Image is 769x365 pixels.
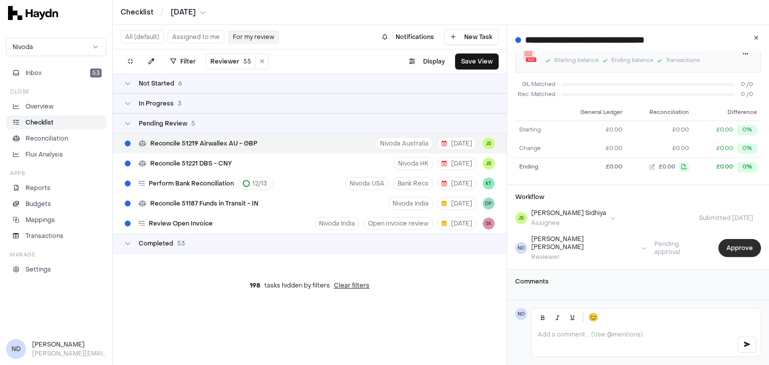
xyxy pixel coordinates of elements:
span: JS [515,212,527,224]
span: Inbox [26,68,42,77]
button: Inbox53 [6,66,106,80]
div: Ending balance [611,56,653,65]
th: Reconciliation [626,105,693,121]
p: Reports [26,183,51,192]
h3: [PERSON_NAME] [32,340,106,349]
button: £0.00 [630,144,689,153]
button: Clear filters [334,281,369,289]
div: [PERSON_NAME] [PERSON_NAME] [531,235,638,251]
div: tasks hidden by filters [113,273,507,297]
span: [DATE] [442,139,472,147]
span: [DATE] [442,179,472,187]
span: Pending approval [646,240,714,256]
button: Filter [164,53,202,69]
div: £0.00 [716,163,733,171]
button: [DATE] [171,7,206,17]
button: [DATE] [437,197,477,210]
button: Nivoda India [388,197,433,210]
a: Overview [6,99,106,113]
th: Difference [693,105,761,121]
p: Budgets [26,199,51,208]
button: KT [483,177,495,189]
button: 😊 [586,310,600,324]
span: 12 / 13 [252,179,267,187]
div: 0% [737,162,757,172]
a: Checklist [121,7,154,17]
span: £0.00 [659,163,675,171]
span: [DATE] [171,7,196,17]
button: Bank Recs [393,177,433,190]
td: Change [515,139,557,158]
div: £0.00 [560,163,622,171]
div: [PERSON_NAME] Sidhiya [531,209,606,217]
button: [DATE] [437,177,477,190]
span: JS [483,157,495,169]
button: Save View [455,53,499,69]
span: Reviewer [210,57,239,65]
button: Nivoda USA [345,177,389,190]
th: General Ledger [556,105,626,121]
p: Reconciliation [26,134,68,143]
div: Reviewer [531,253,638,261]
button: New Task [444,29,499,45]
a: Settings [6,262,106,276]
span: ND [6,339,26,359]
button: For my review [228,30,279,43]
span: Perform Bank Reconciliation [149,179,234,187]
button: Underline (Ctrl+U) [566,310,580,324]
button: Nivoda India [314,217,359,230]
p: Mappings [26,215,55,224]
button: [DATE] [437,157,477,170]
p: [PERSON_NAME][EMAIL_ADDRESS][DOMAIN_NAME] [32,349,106,358]
div: £0.00 [560,126,622,134]
nav: breadcrumb [121,7,206,17]
p: Overview [26,102,54,111]
div: £0.00 [716,126,733,134]
span: Reconcile 51221 DBS - CNY [150,159,232,167]
span: 5 [191,119,195,127]
a: Checklist [6,115,106,129]
span: [DATE] [442,159,472,167]
span: ND [515,242,527,254]
a: Reconciliation [6,131,106,145]
button: Display [403,53,451,69]
button: Assigned to me [168,30,224,43]
button: Nivoda HK [394,157,433,170]
span: In Progress [139,99,174,107]
span: Pending Review [139,119,187,127]
h3: Comments [515,277,761,285]
button: DP [483,197,495,209]
a: Transactions [6,229,106,243]
h3: Close [10,88,30,95]
div: Rec. Matched [515,90,555,99]
button: Notifications [376,29,440,45]
div: 0% [737,125,757,135]
span: 3 [178,99,181,107]
span: Reconcile 51187 Funds in Transit - IN [150,199,258,207]
button: JS[PERSON_NAME] SidhiyaAssignee [515,209,615,227]
span: £0.00 [672,144,689,153]
h3: Manage [10,251,35,258]
button: [DATE] [437,217,477,230]
button: ND[PERSON_NAME] [PERSON_NAME]Reviewer [515,235,647,261]
span: Not Started [139,79,174,87]
button: All (default) [121,30,164,43]
button: £0.00 [630,162,689,172]
button: Reviewer55 [206,55,256,67]
span: [DATE] [442,199,472,207]
span: 6 [178,79,182,87]
span: / [159,7,166,17]
td: Ending [515,158,557,176]
button: Bold (Ctrl+B) [536,310,550,324]
p: Flux Analysis [26,150,63,159]
span: Completed [139,239,173,247]
p: Settings [26,265,51,274]
img: application/pdf [522,46,538,62]
button: SK [483,217,495,229]
span: 0 / 0 [741,90,761,99]
span: 0 / 0 [741,80,761,89]
td: Starting [515,121,557,139]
